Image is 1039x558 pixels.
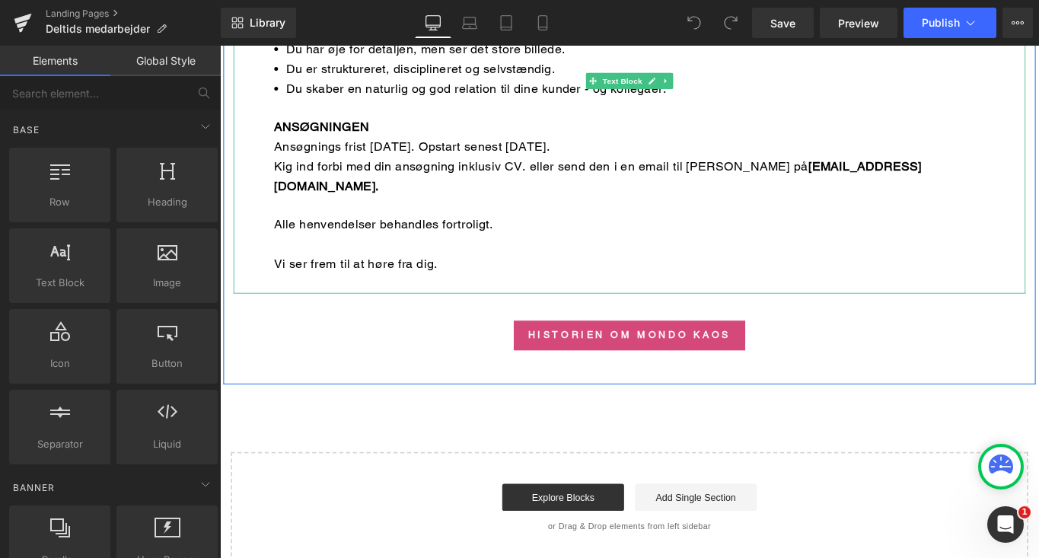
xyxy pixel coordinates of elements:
[46,23,150,35] span: Deltids medarbejder
[494,30,510,49] a: Expand / Collapse
[427,30,477,49] span: Text Block
[820,8,897,38] a: Preview
[770,15,795,31] span: Save
[317,493,454,523] a: Explore Blocks
[110,46,221,76] a: Global Style
[61,127,789,165] a: [EMAIL_ADDRESS][DOMAIN_NAME]
[121,436,213,452] span: Liquid
[922,17,960,29] span: Publish
[451,8,488,38] a: Laptop
[250,16,285,30] span: Library
[330,309,591,343] a: Historien om MONDO KAOS
[37,535,884,546] p: or Drag & Drop elements from left sidebar
[467,493,604,523] a: Add Single Section
[346,318,575,333] span: Historien om MONDO KAOS
[221,8,296,38] a: New Library
[61,190,860,234] div: Alle henvendelser behandles fortroligt.
[488,8,524,38] a: Tablet
[121,356,213,371] span: Button
[14,194,106,210] span: Row
[679,8,709,38] button: Undo
[1018,506,1031,518] span: 1
[987,506,1024,543] iframe: Intercom live chat
[61,103,860,125] div: Ansøgnings frist [DATE]. Opstart senest [DATE].
[524,8,561,38] a: Mobile
[904,8,996,38] button: Publish
[61,37,860,59] div: • Du skaber en naturlig og god relation til dine kunder - og kollegaer.
[415,8,451,38] a: Desktop
[14,275,106,291] span: Text Block
[121,194,213,210] span: Heading
[61,234,860,257] div: Vi ser frem til at høre fra dig.
[46,8,221,20] a: Landing Pages
[61,15,860,37] div: • Du er struktureret, disciplineret og selvstændig.
[11,480,56,495] span: Banner
[61,125,860,190] div: Kig ind forbi med din ansøgning inklusiv CV. eller send den i en email til [PERSON_NAME] på
[61,127,789,165] strong: .
[61,83,167,99] strong: ANSØGNINGEN
[838,15,879,31] span: Preview
[716,8,746,38] button: Redo
[11,123,41,137] span: Base
[1002,8,1033,38] button: More
[14,356,106,371] span: Icon
[121,275,213,291] span: Image
[14,436,106,452] span: Separator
